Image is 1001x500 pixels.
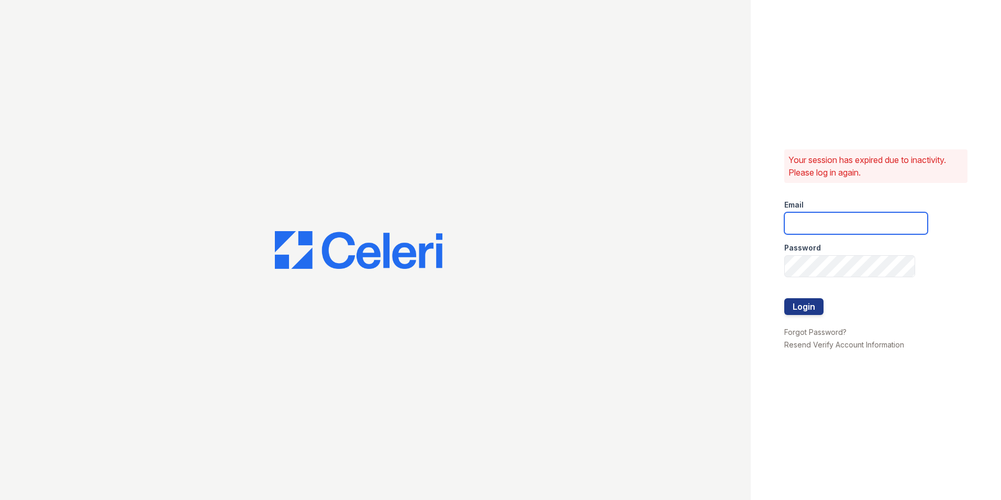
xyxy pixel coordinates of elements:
button: Login [784,298,824,315]
label: Email [784,200,804,210]
label: Password [784,243,821,253]
p: Your session has expired due to inactivity. Please log in again. [788,154,963,179]
img: CE_Logo_Blue-a8612792a0a2168367f1c8372b55b34899dd931a85d93a1a3d3e32e68fde9ad4.png [275,231,442,269]
a: Resend Verify Account Information [784,340,904,349]
a: Forgot Password? [784,328,847,336]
